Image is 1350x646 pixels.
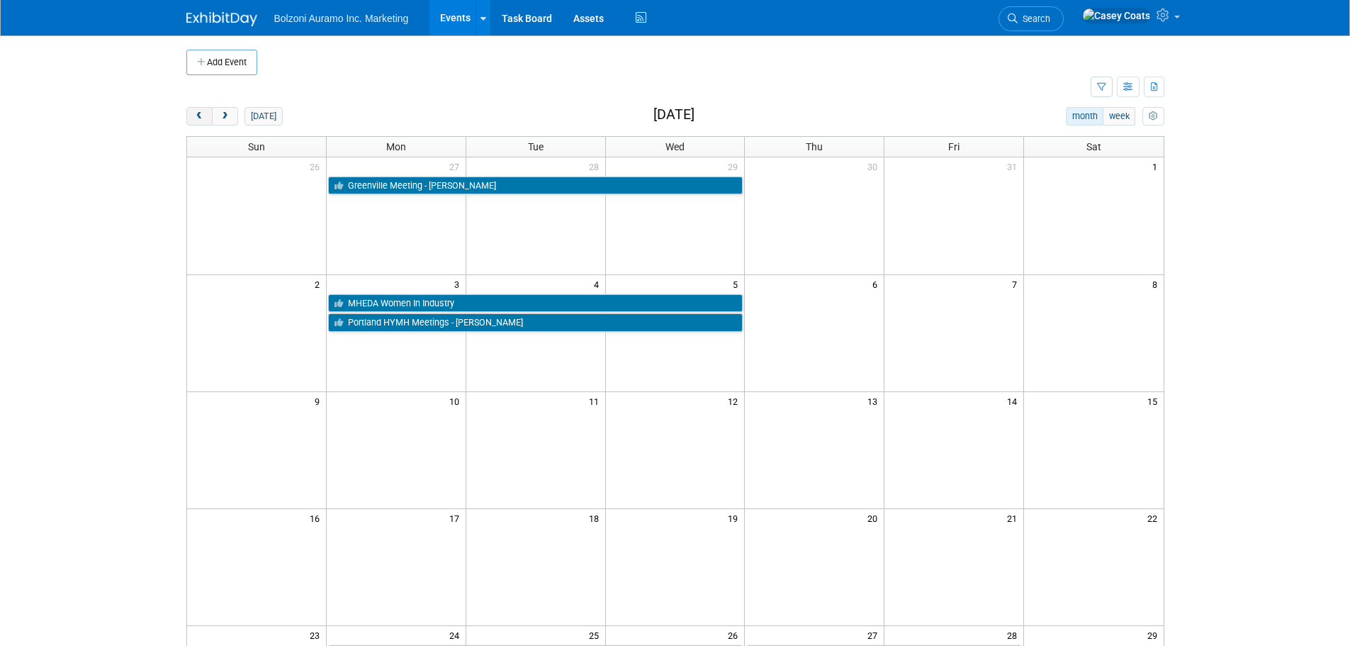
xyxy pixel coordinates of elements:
button: [DATE] [244,107,282,126]
span: 18 [587,509,605,527]
span: 31 [1006,157,1023,175]
span: Tue [528,141,544,152]
span: Sun [248,141,265,152]
span: 26 [726,626,744,644]
span: 4 [592,275,605,293]
span: 15 [1146,392,1164,410]
span: 12 [726,392,744,410]
span: 22 [1146,509,1164,527]
span: 14 [1006,392,1023,410]
span: Sat [1086,141,1101,152]
i: Personalize Calendar [1149,112,1158,121]
span: 25 [587,626,605,644]
span: Search [1018,13,1050,24]
span: 28 [587,157,605,175]
span: Fri [948,141,960,152]
button: month [1066,107,1103,126]
span: 20 [866,509,884,527]
span: 9 [313,392,326,410]
span: 16 [308,509,326,527]
span: Mon [386,141,406,152]
span: 29 [726,157,744,175]
span: 28 [1006,626,1023,644]
h2: [DATE] [653,107,694,123]
span: 23 [308,626,326,644]
span: Thu [806,141,823,152]
button: next [212,107,238,126]
button: prev [186,107,213,126]
span: 17 [448,509,466,527]
button: Add Event [186,50,257,75]
a: MHEDA Women In Industry [328,294,743,313]
span: 11 [587,392,605,410]
span: 1 [1151,157,1164,175]
a: Greenville Meeting - [PERSON_NAME] [328,177,743,195]
span: 27 [866,626,884,644]
span: Bolzoni Auramo Inc. Marketing [274,13,409,24]
span: 19 [726,509,744,527]
span: 21 [1006,509,1023,527]
span: Wed [665,141,685,152]
span: 8 [1151,275,1164,293]
span: 2 [313,275,326,293]
span: 30 [866,157,884,175]
span: 5 [731,275,744,293]
a: Search [999,6,1064,31]
span: 6 [871,275,884,293]
a: Portland HYMH Meetings - [PERSON_NAME] [328,313,743,332]
span: 26 [308,157,326,175]
span: 29 [1146,626,1164,644]
span: 13 [866,392,884,410]
span: 7 [1011,275,1023,293]
img: Casey Coats [1082,8,1151,23]
span: 27 [448,157,466,175]
img: ExhibitDay [186,12,257,26]
span: 10 [448,392,466,410]
span: 3 [453,275,466,293]
button: week [1103,107,1135,126]
span: 24 [448,626,466,644]
button: myCustomButton [1142,107,1164,126]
